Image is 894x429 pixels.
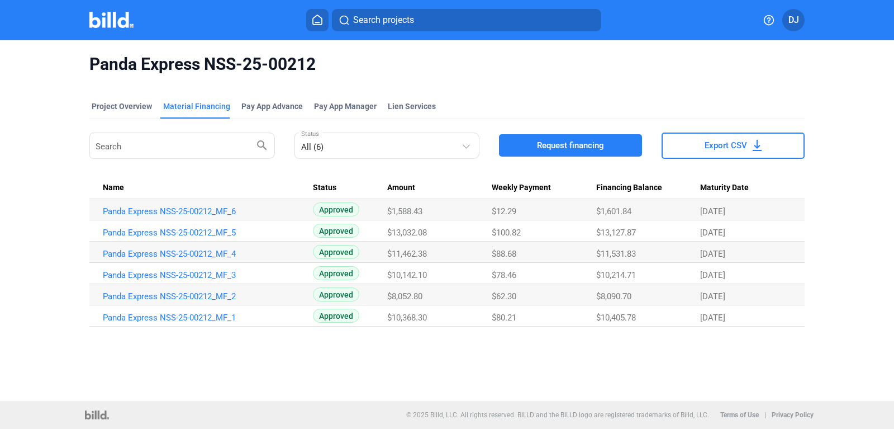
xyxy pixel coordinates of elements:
[388,101,436,112] div: Lien Services
[596,291,631,301] span: $8,090.70
[537,140,604,151] span: Request financing
[720,411,759,419] b: Terms of Use
[313,202,359,216] span: Approved
[103,249,306,259] a: Panda Express NSS-25-00212_MF_4
[387,183,492,193] div: Amount
[492,206,516,216] span: $12.29
[596,249,636,259] span: $11,531.83
[700,183,749,193] span: Maturity Date
[92,101,152,112] div: Project Overview
[163,101,230,112] div: Material Financing
[662,133,805,159] button: Export CSV
[103,206,306,216] a: Panda Express NSS-25-00212_MF_6
[596,183,701,193] div: Financing Balance
[313,266,359,280] span: Approved
[499,134,642,157] button: Request financing
[492,249,516,259] span: $88.68
[387,228,427,238] span: $13,032.08
[492,270,516,280] span: $78.46
[313,183,336,193] span: Status
[406,411,709,419] p: © 2025 Billd, LLC. All rights reserved. BILLD and the BILLD logo are registered trademarks of Bil...
[596,228,636,238] span: $13,127.87
[596,183,662,193] span: Financing Balance
[700,228,725,238] span: [DATE]
[782,9,805,31] button: DJ
[596,270,636,280] span: $10,214.71
[492,183,551,193] span: Weekly Payment
[313,183,387,193] div: Status
[313,309,359,323] span: Approved
[387,270,427,280] span: $10,142.10
[492,183,596,193] div: Weekly Payment
[313,287,359,301] span: Approved
[788,13,799,27] span: DJ
[301,142,324,152] mat-select-trigger: All (6)
[103,313,306,323] a: Panda Express NSS-25-00212_MF_1
[332,9,601,31] button: Search projects
[103,228,306,238] a: Panda Express NSS-25-00212_MF_5
[492,291,516,301] span: $62.30
[103,183,313,193] div: Name
[387,313,427,323] span: $10,368.30
[492,228,521,238] span: $100.82
[764,411,766,419] p: |
[313,245,359,259] span: Approved
[89,12,134,28] img: Billd Company Logo
[103,291,306,301] a: Panda Express NSS-25-00212_MF_2
[353,13,414,27] span: Search projects
[700,313,725,323] span: [DATE]
[387,183,415,193] span: Amount
[492,313,516,323] span: $80.21
[103,183,124,193] span: Name
[596,206,631,216] span: $1,601.84
[705,140,747,151] span: Export CSV
[387,249,427,259] span: $11,462.38
[596,313,636,323] span: $10,405.78
[255,138,269,152] mat-icon: search
[700,270,725,280] span: [DATE]
[241,101,303,112] div: Pay App Advance
[387,206,422,216] span: $1,588.43
[387,291,422,301] span: $8,052.80
[313,224,359,238] span: Approved
[103,270,306,280] a: Panda Express NSS-25-00212_MF_3
[700,183,791,193] div: Maturity Date
[700,206,725,216] span: [DATE]
[772,411,814,419] b: Privacy Policy
[700,291,725,301] span: [DATE]
[700,249,725,259] span: [DATE]
[89,54,316,75] span: Panda Express NSS-25-00212
[314,101,377,112] span: Pay App Manager
[85,411,109,419] img: logo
